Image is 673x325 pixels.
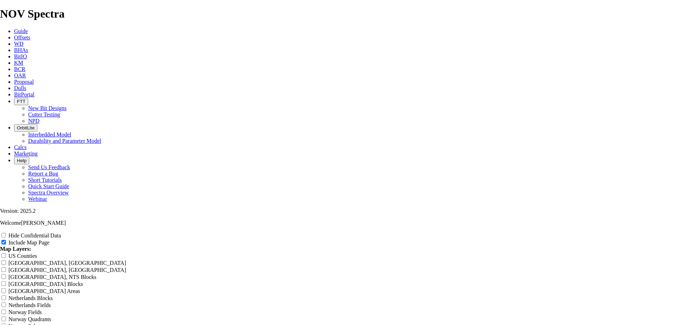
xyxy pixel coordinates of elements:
[17,158,26,163] span: Help
[28,177,62,183] a: Short Tutorials
[14,34,30,40] a: Offsets
[14,60,23,66] a: KM
[28,171,58,177] a: Report a Bug
[14,53,27,59] a: BitIQ
[28,164,70,170] a: Send Us Feedback
[28,190,69,196] a: Spectra Overview
[14,72,26,78] a: OAR
[8,309,42,315] label: Norway Fields
[8,295,53,301] label: Netherlands Blocks
[14,98,28,105] button: FTT
[14,66,25,72] a: BCR
[28,196,47,202] a: Webinar
[17,125,34,130] span: OrbitLite
[14,41,24,47] a: WD
[8,274,96,280] label: [GEOGRAPHIC_DATA], NTS Blocks
[14,85,26,91] a: Dulls
[8,316,51,322] label: Norway Quadrants
[28,111,60,117] a: Cutter Testing
[8,267,126,273] label: [GEOGRAPHIC_DATA], [GEOGRAPHIC_DATA]
[8,288,80,294] label: [GEOGRAPHIC_DATA] Areas
[28,132,71,138] a: Interbedded Model
[28,138,101,144] a: Durability and Parameter Model
[8,260,126,266] label: [GEOGRAPHIC_DATA], [GEOGRAPHIC_DATA]
[28,183,69,189] a: Quick Start Guide
[21,220,66,226] span: [PERSON_NAME]
[14,47,28,53] a: BHAs
[17,99,25,104] span: FTT
[14,157,29,164] button: Help
[14,28,28,34] a: Guide
[14,144,27,150] a: Calcs
[14,124,37,132] button: OrbitLite
[8,302,51,308] label: Netherlands Fields
[28,105,67,111] a: New Bit Designs
[8,253,37,259] label: US Counties
[28,118,39,124] a: NPD
[14,91,34,97] a: BitPortal
[8,281,83,287] label: [GEOGRAPHIC_DATA] Blocks
[8,232,61,238] label: Hide Confidential Data
[14,79,34,85] a: Proposal
[8,240,49,246] label: Include Map Page
[14,151,38,157] a: Marketing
